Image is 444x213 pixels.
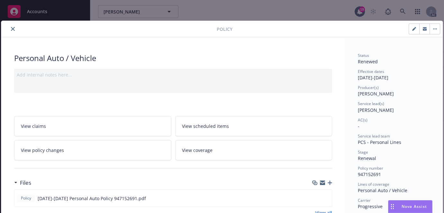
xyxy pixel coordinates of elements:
[358,155,376,161] span: Renewal
[9,25,17,33] button: close
[358,171,381,177] span: 947152691
[358,69,430,81] div: [DATE] - [DATE]
[182,123,229,129] span: View scheduled items
[217,26,232,32] span: Policy
[358,53,369,58] span: Status
[182,147,213,154] span: View coverage
[358,139,401,145] span: PCS - Personal Lines
[14,140,171,160] a: View policy changes
[358,182,389,187] span: Lines of coverage
[313,195,318,202] button: download file
[358,85,379,90] span: Producer(s)
[358,91,394,97] span: [PERSON_NAME]
[175,116,332,136] a: View scheduled items
[358,107,394,113] span: [PERSON_NAME]
[358,123,359,129] span: -
[17,71,330,78] div: Add internal notes here...
[20,195,32,201] span: Policy
[21,147,64,154] span: View policy changes
[21,123,46,129] span: View claims
[402,204,427,209] span: Nova Assist
[358,203,383,209] span: Progressive
[388,200,432,213] button: Nova Assist
[358,149,368,155] span: Stage
[358,117,367,123] span: AC(s)
[388,200,396,213] div: Drag to move
[14,53,332,64] div: Personal Auto / Vehicle
[14,179,31,187] div: Files
[358,165,383,171] span: Policy number
[358,133,390,139] span: Service lead team
[175,140,332,160] a: View coverage
[38,195,146,202] span: [DATE]-[DATE] Personal Auto Policy 947152691.pdf
[358,198,371,203] span: Carrier
[14,116,171,136] a: View claims
[20,179,31,187] h3: Files
[358,187,407,193] span: Personal Auto / Vehicle
[358,69,384,74] span: Effective dates
[323,195,329,202] button: preview file
[358,101,384,106] span: Service lead(s)
[358,58,378,65] span: Renewed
